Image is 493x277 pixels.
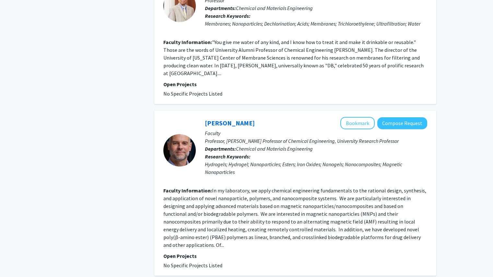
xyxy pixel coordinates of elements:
[205,20,427,28] div: Membranes; Nanoparticles; Dechlorination; Acids; Membranes; Trichloroethylene; Ultrafiltration; W...
[163,90,222,97] span: No Specific Projects Listed
[163,80,427,88] p: Open Projects
[5,248,28,272] iframe: Chat
[205,5,236,11] b: Departments:
[236,5,313,11] span: Chemical and Materials Engineering
[205,137,427,145] p: Professor, [PERSON_NAME] Professor of Chemical Engineering, University Research Professor
[205,153,251,160] b: Research Keywords:
[205,160,427,176] div: Hydrogels; Hydrogel; Nanoparticles; Esters; Iron Oxides; Nanogels; Nanocomposites; Magnetic Nanop...
[377,117,427,129] button: Compose Request to James Hilt
[163,187,426,248] fg-read-more: In my laboratory, we apply chemical engineering fundamentals to the rational design, synthesis, a...
[163,262,222,269] span: No Specific Projects Listed
[205,13,251,19] b: Research Keywords:
[205,129,427,137] p: Faculty
[340,117,375,129] button: Add James Hilt to Bookmarks
[163,39,424,76] fg-read-more: "You give me water of any kind, and I know how to treat it and make it drinkable or reusable." Th...
[163,39,212,45] b: Faculty Information:
[205,145,236,152] b: Departments:
[163,252,427,260] p: Open Projects
[163,187,212,194] b: Faculty Information:
[236,145,313,152] span: Chemical and Materials Engineering
[205,119,255,127] a: [PERSON_NAME]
